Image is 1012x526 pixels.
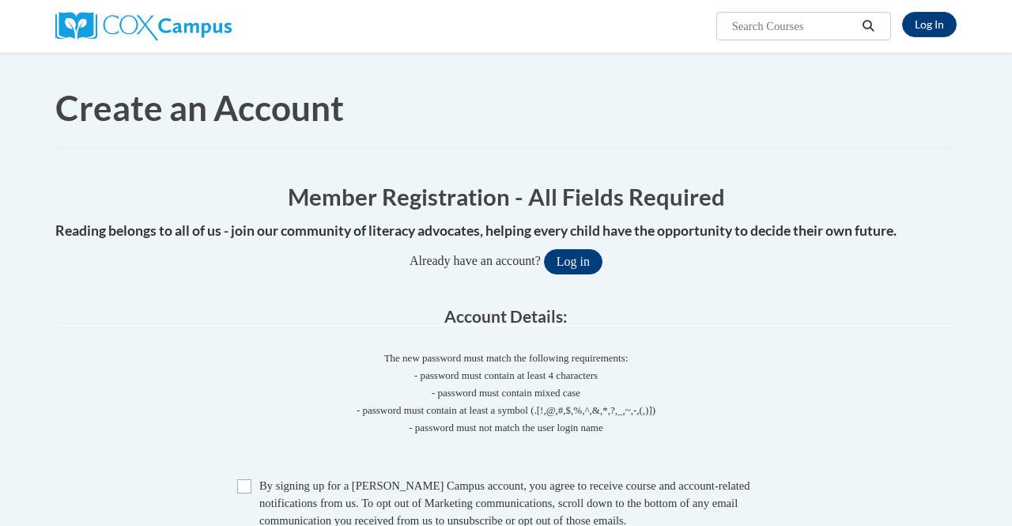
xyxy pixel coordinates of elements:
[857,17,881,36] button: Search
[55,18,232,32] a: Cox Campus
[862,21,876,32] i: 
[55,87,344,128] span: Create an Account
[544,249,602,274] button: Log in
[55,221,957,241] h4: Reading belongs to all of us - join our community of literacy advocates, helping every child have...
[55,12,232,40] img: Cox Campus
[384,352,629,364] span: The new password must match the following requirements:
[731,17,857,36] input: Search Courses
[55,367,957,437] span: - password must contain at least 4 characters - password must contain mixed case - password must ...
[55,180,957,213] h1: Member Registration - All Fields Required
[902,12,957,37] a: Log In
[444,306,568,326] span: Account Details:
[410,254,541,267] span: Already have an account?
